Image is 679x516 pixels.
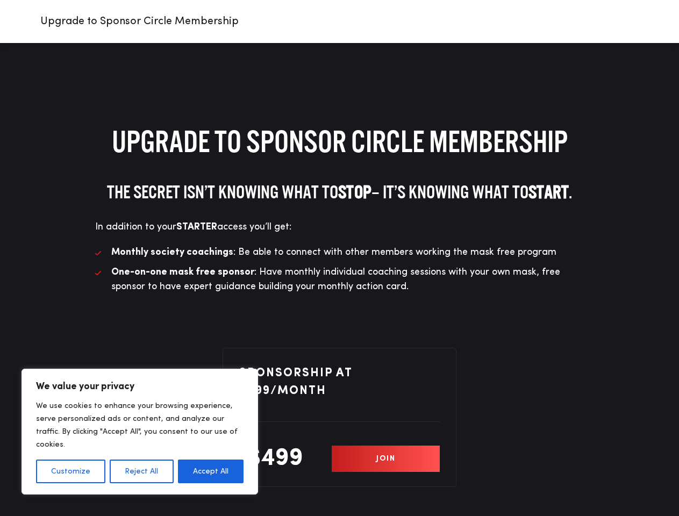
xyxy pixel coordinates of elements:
[528,182,569,202] strong: START
[239,442,310,476] p: $499
[36,460,105,483] button: Customize
[111,267,254,277] strong: One-on-one mask free sponsor
[22,369,258,494] div: We value your privacy
[178,460,244,483] button: Accept All
[95,245,584,260] li: : Be able to connect with other members working the mask free program
[338,182,371,202] strong: stop
[36,380,244,393] p: We value your privacy
[95,220,584,234] p: In addition to your access you’ll get:
[30,13,649,30] p: Upgrade to Sponsor Circle Membership
[111,247,233,257] strong: Monthly society coachings
[332,446,440,472] a: Join
[95,124,584,159] h1: Upgrade to Sponsor Circle Membership
[239,364,440,400] p: Sponsorship at $499/month
[110,460,173,483] button: Reject All
[95,265,584,294] li: : Have monthly individual coaching sessions with your own mask, free sponsor to have expert guida...
[176,222,217,232] strong: STARTER
[95,181,584,204] h3: The secret isn’t knowing what to – it’s knowing what to .
[36,399,244,451] p: We use cookies to enhance your browsing experience, serve personalized ads or content, and analyz...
